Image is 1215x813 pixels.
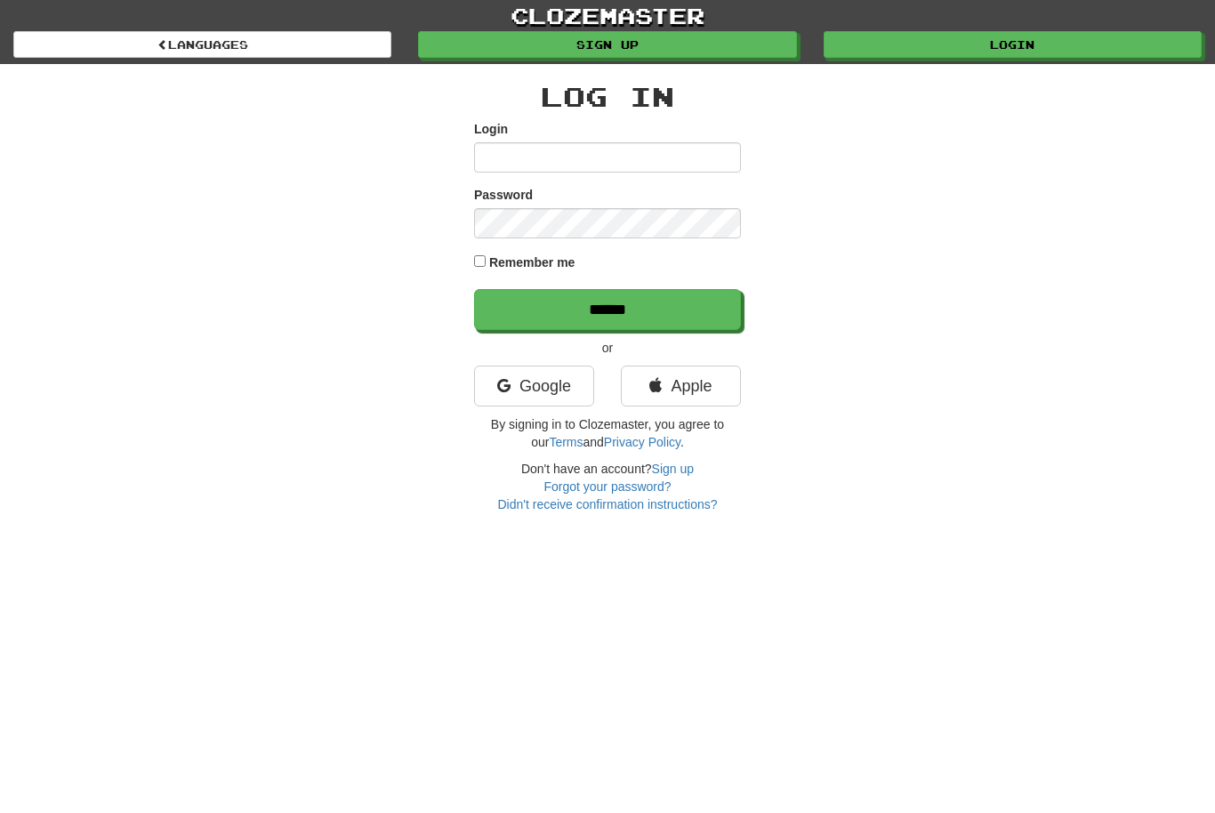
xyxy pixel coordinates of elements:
[474,186,533,204] label: Password
[549,435,583,449] a: Terms
[474,120,508,138] label: Login
[543,479,671,494] a: Forgot your password?
[489,254,575,271] label: Remember me
[652,462,694,476] a: Sign up
[824,31,1202,58] a: Login
[13,31,391,58] a: Languages
[621,366,741,406] a: Apple
[474,82,741,111] h2: Log In
[474,339,741,357] p: or
[604,435,680,449] a: Privacy Policy
[418,31,796,58] a: Sign up
[474,415,741,451] p: By signing in to Clozemaster, you agree to our and .
[497,497,717,511] a: Didn't receive confirmation instructions?
[474,366,594,406] a: Google
[474,460,741,513] div: Don't have an account?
